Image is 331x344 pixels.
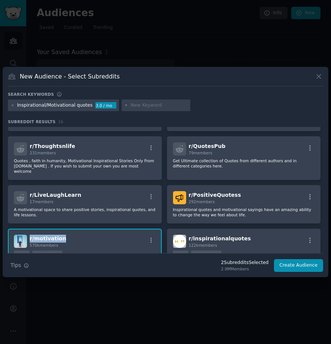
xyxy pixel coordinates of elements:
button: Tips [8,259,32,272]
span: 231 members [30,151,56,155]
img: inspirationalquotes [173,235,186,248]
button: Create Audience [274,259,323,272]
span: r/ LiveLaughLearn [30,192,81,198]
span: r/ Thoughtsnlife [30,143,75,149]
span: 16 [58,119,63,124]
span: r/ PositiveQuotess [189,192,241,198]
span: r/ motivation [30,235,66,241]
h3: Search keywords [8,92,54,97]
span: 79 members [189,151,212,155]
p: Inspirational quotes and motivational sayings have an amazing ability to change the way we feel a... [173,207,315,217]
span: r/ inspirationalquotes [189,235,251,241]
span: 122k members [189,243,217,247]
div: 2 Subreddit s Selected [221,260,269,266]
div: Huge [173,250,189,258]
span: Subreddit Results [8,119,56,124]
span: 292 members [189,199,215,204]
div: 3.0 / mo [95,102,116,109]
div: High Activity [32,250,63,258]
img: PositiveQuotess [173,191,186,204]
img: motivation [14,235,27,248]
div: Huge [14,250,30,258]
span: 570k members [30,243,58,247]
span: 17 members [30,199,53,204]
div: Inspirational/Motivational quotes [17,102,93,109]
p: Quotes , faith in humanity, Motivational Inspirational Stories Only From [DOMAIN_NAME] . If you w... [14,158,156,174]
h3: New Audience - Select Subreddits [20,72,120,80]
span: r/ QuotesPub [189,143,226,149]
input: New Keyword [131,102,188,109]
p: Get Ultimate collection of Quotes from different authors and in different categories here. [173,158,315,169]
p: A motivational space to share positive stories, inspirational quotes, and life lessons. [14,207,156,217]
div: High Activity [191,250,221,258]
span: Tips [11,261,21,269]
div: 2.9M Members [221,266,269,272]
